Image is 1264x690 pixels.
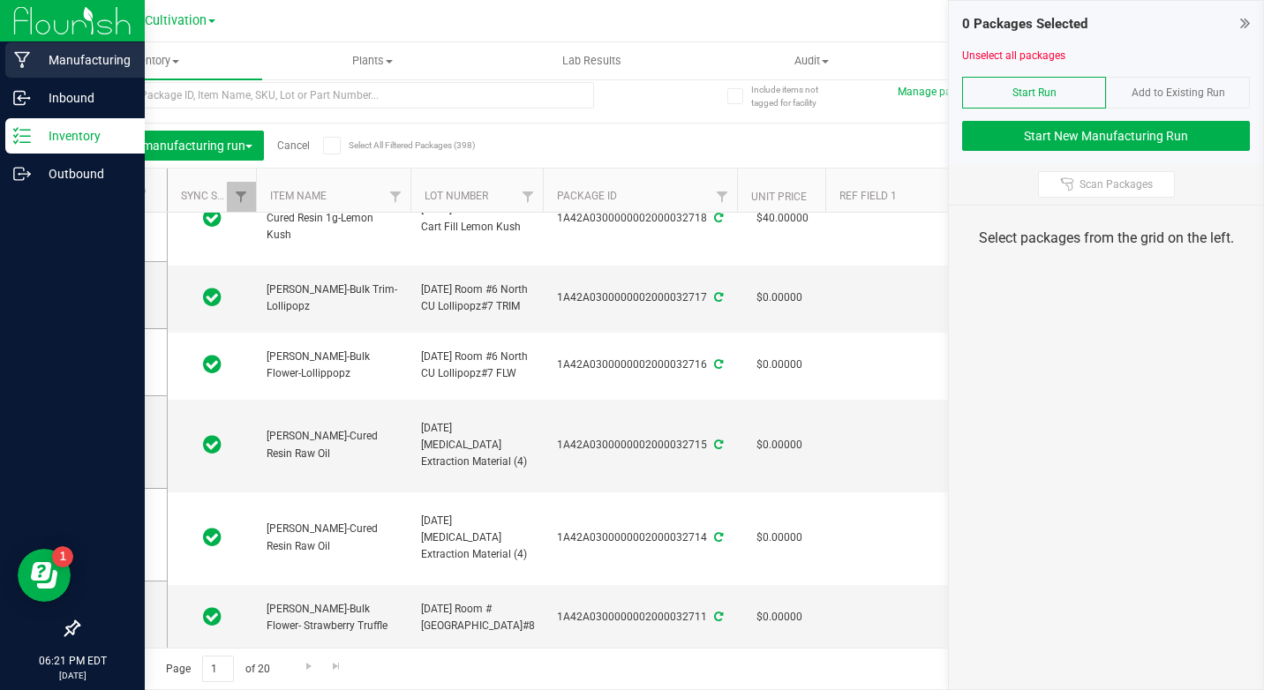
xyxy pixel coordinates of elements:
span: $0.00000 [748,604,811,630]
div: 1A42A0300000002000032715 [540,437,740,454]
a: Cancel [277,139,310,152]
span: [DATE] Cured Resin Cart Fill Lemon Kush [421,201,532,235]
span: [DATE] Room #6 North CU Lollipopz#7 TRIM [421,281,532,315]
span: $0.00000 [748,525,811,551]
inline-svg: Inbound [13,89,31,107]
div: 1A42A0300000002000032716 [540,356,740,373]
a: Item Name [270,190,327,202]
p: Manufacturing [31,49,137,71]
a: Sync Status [181,190,249,202]
inline-svg: Manufacturing [13,51,31,69]
span: Sync from Compliance System [711,531,723,544]
span: [PERSON_NAME]-Cured Resin Raw Oil [267,521,400,554]
span: Add to manufacturing run [103,139,252,153]
button: Export to Excel [937,131,1056,161]
inline-svg: Outbound [13,165,31,183]
a: Filter [227,182,256,212]
button: Scan Packages [1038,171,1175,198]
span: [PERSON_NAME]-Cartridge-Cured Resin 1g-Lemon Kush [267,193,400,244]
a: Unit Price [751,191,807,203]
span: Sync from Compliance System [711,358,723,371]
span: [PERSON_NAME]-Bulk Flower- Strawberry Truffle [267,601,400,634]
inline-svg: Inventory [13,127,31,145]
span: Inventory [42,53,262,69]
span: Sync from Compliance System [711,611,723,623]
div: 1A42A0300000002000032717 [540,289,740,306]
button: Manage package tags [898,85,1004,100]
span: [DATE] Room #6 North CU Lollipopz#7 FLW [421,349,532,382]
iframe: Resource center unread badge [52,546,73,567]
p: 06:21 PM EDT [8,653,137,669]
div: 1A42A0300000002000032711 [540,609,740,626]
div: 1A42A0300000002000032714 [540,529,740,546]
a: Lot Number [425,190,488,202]
a: Plants [262,42,482,79]
span: Start Run [1012,86,1057,99]
span: In Sync [203,352,222,377]
a: Unselect all packages [962,49,1065,62]
input: Search Package ID, Item Name, SKU, Lot or Part Number... [78,82,594,109]
span: Select All Filtered Packages (398) [349,140,437,150]
span: Scan Packages [1080,177,1153,191]
a: Package ID [557,190,617,202]
span: [PERSON_NAME]-Bulk Trim-Lollipopz [267,281,400,315]
span: Lab Results [538,53,645,69]
span: In Sync [203,604,222,629]
span: In Sync [203,525,222,550]
span: In Sync [203,285,222,310]
a: Go to the next page [296,656,321,679]
button: Add to manufacturing run [92,131,264,161]
span: Audit [703,53,921,69]
span: Page of 20 [151,656,284,683]
span: Sync from Compliance System [711,439,723,451]
button: Start New Manufacturing Run [962,121,1250,151]
span: $0.00000 [748,352,811,378]
span: $40.00000 [748,206,817,231]
a: Go to the last page [324,656,350,679]
p: Outbound [31,163,137,184]
iframe: Resource center [18,549,71,602]
a: Ref Field 1 [839,190,897,202]
span: [DATE] [MEDICAL_DATA] Extraction Material (4) [421,513,532,564]
div: Select packages from the grid on the left. [971,228,1241,249]
a: Filter [381,182,410,212]
a: Inventory Counts [922,42,1141,79]
span: [PERSON_NAME]-Cured Resin Raw Oil [267,428,400,461]
span: [DATE] [MEDICAL_DATA] Extraction Material (4) [421,420,532,471]
span: Sync from Compliance System [711,212,723,224]
a: Lab Results [482,42,702,79]
span: [PERSON_NAME]-Bulk Flower-Lollippopz [267,349,400,382]
span: $0.00000 [748,432,811,458]
span: In Sync [203,206,222,230]
span: In Sync [203,432,222,457]
span: Add to Existing Run [1132,86,1225,99]
span: Include items not tagged for facility [751,83,839,109]
a: Filter [514,182,543,212]
a: Audit [702,42,922,79]
p: [DATE] [8,669,137,682]
a: Filter [708,182,737,212]
div: 1A42A0300000002000032718 [540,210,740,227]
span: $0.00000 [748,285,811,311]
p: Inbound [31,87,137,109]
span: Plants [263,53,481,69]
span: Sync from Compliance System [711,291,723,304]
input: 1 [202,656,234,683]
a: Inventory [42,42,262,79]
span: [DATE] Room #[GEOGRAPHIC_DATA]#8 [421,601,535,634]
span: Cultivation [145,13,207,28]
p: Inventory [31,125,137,146]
